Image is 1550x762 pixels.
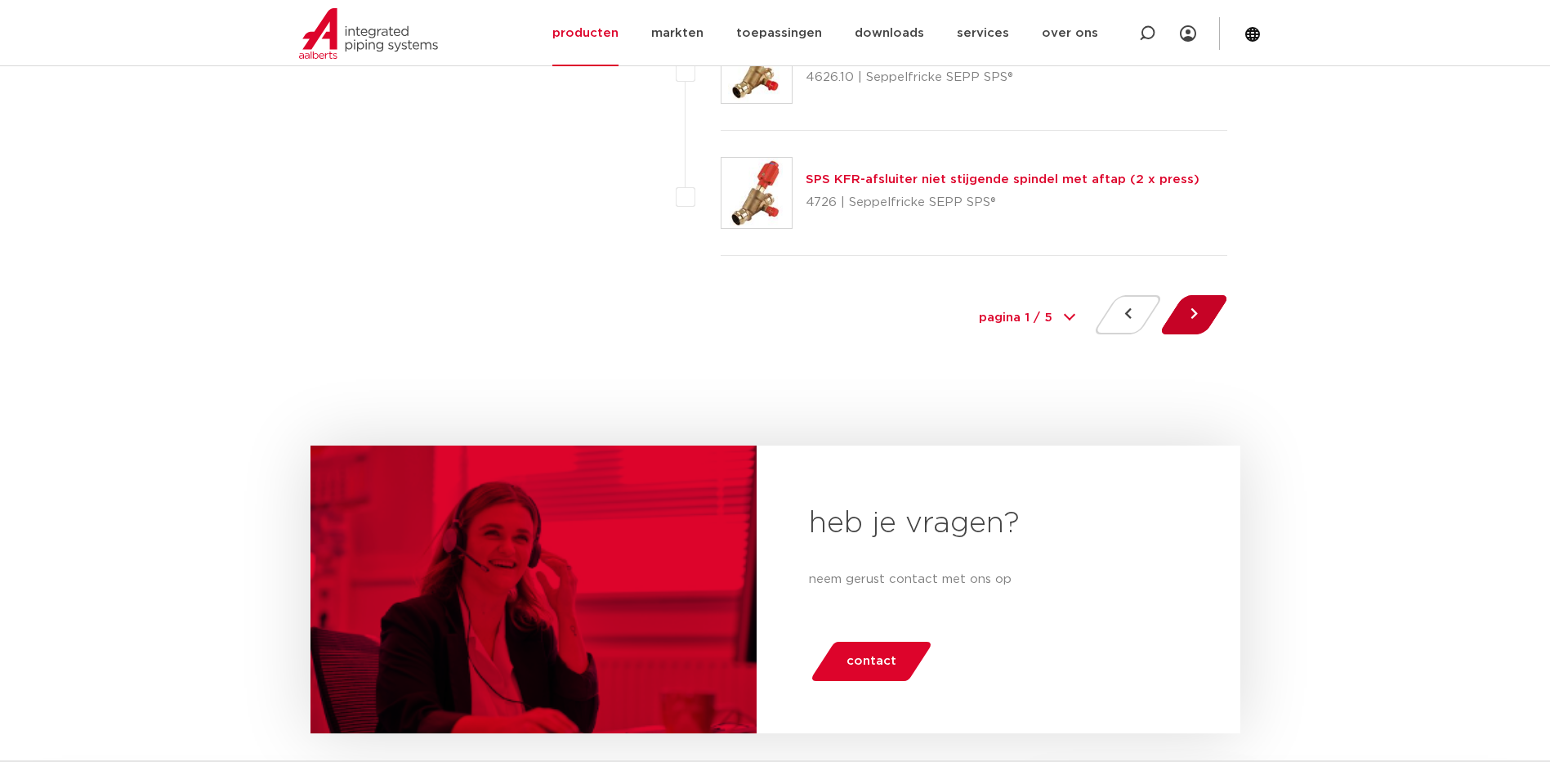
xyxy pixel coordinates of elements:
p: neem gerust contact met ons op [809,570,1188,589]
h2: heb je vragen? [809,504,1188,544]
p: 4626.10 | Seppelfricke SEPP SPS® [806,65,1207,91]
p: 4726 | Seppelfricke SEPP SPS® [806,190,1199,216]
a: contact [809,642,933,681]
img: Thumbnail for SPS klepstopkraan niet stijgende spindel met aftap (2 x press) [721,33,792,103]
a: SPS KFR-afsluiter niet stijgende spindel met aftap (2 x press) [806,173,1199,186]
img: Thumbnail for SPS KFR-afsluiter niet stijgende spindel met aftap (2 x press) [721,158,792,228]
span: contact [846,648,896,675]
